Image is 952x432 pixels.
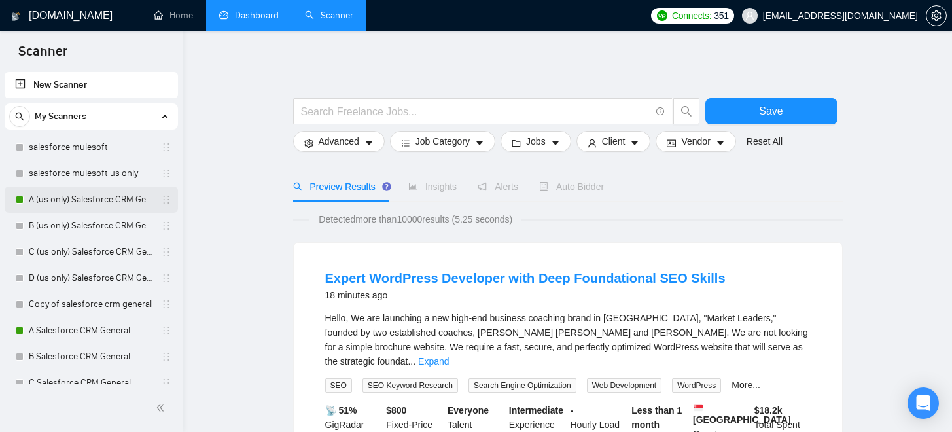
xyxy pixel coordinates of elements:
[5,72,178,98] li: New Scanner
[667,138,676,148] span: idcard
[408,182,417,191] span: area-chart
[674,105,699,117] span: search
[401,138,410,148] span: bars
[29,291,153,317] a: Copy of salesforce crm general
[29,239,153,265] a: C (us only) Salesforce CRM General
[576,131,651,152] button: userClientcaret-down
[293,131,385,152] button: settingAdvancedcaret-down
[478,181,518,192] span: Alerts
[630,138,639,148] span: caret-down
[319,134,359,149] span: Advanced
[539,182,548,191] span: robot
[11,6,20,27] img: logo
[325,287,726,303] div: 18 minutes ago
[293,182,302,191] span: search
[386,405,406,416] b: $ 800
[161,378,171,388] span: holder
[29,134,153,160] a: salesforce mulesoft
[29,370,153,396] a: C Salesforce CRM General
[408,356,415,367] span: ...
[301,103,650,120] input: Search Freelance Jobs...
[364,138,374,148] span: caret-down
[745,11,754,20] span: user
[325,313,808,367] span: Hello, We are launching a new high-end business coaching brand in [GEOGRAPHIC_DATA], "Market Lead...
[926,10,946,21] span: setting
[602,134,626,149] span: Client
[681,134,710,149] span: Vendor
[219,10,279,21] a: dashboardDashboard
[588,138,597,148] span: user
[161,351,171,362] span: holder
[29,344,153,370] a: B Salesforce CRM General
[10,112,29,121] span: search
[29,265,153,291] a: D (us only) Salesforce CRM General
[468,378,576,393] span: Search Engine Optimization
[15,72,167,98] a: New Scanner
[693,403,791,425] b: [GEOGRAPHIC_DATA]
[673,98,699,124] button: search
[304,138,313,148] span: setting
[161,142,171,153] span: holder
[29,160,153,187] a: salesforce mulesoft us only
[705,98,837,124] button: Save
[325,378,352,393] span: SEO
[161,247,171,257] span: holder
[539,181,604,192] span: Auto Bidder
[512,138,521,148] span: folder
[9,106,30,127] button: search
[501,131,571,152] button: folderJobscaret-down
[161,194,171,205] span: holder
[754,405,783,416] b: $ 18.2k
[390,131,495,152] button: barsJob Categorycaret-down
[716,138,725,148] span: caret-down
[29,187,153,213] a: A (us only) Salesforce CRM General
[526,134,546,149] span: Jobs
[161,273,171,283] span: holder
[29,213,153,239] a: B (us only) Salesforce CRM General
[161,168,171,179] span: holder
[309,212,521,226] span: Detected more than 10000 results (5.25 seconds)
[732,380,760,390] a: More...
[161,221,171,231] span: holder
[161,299,171,310] span: holder
[926,10,947,21] a: setting
[415,134,470,149] span: Job Category
[714,9,728,23] span: 351
[656,131,735,152] button: idcardVendorcaret-down
[325,405,357,416] b: 📡 51%
[29,317,153,344] a: A Salesforce CRM General
[325,271,726,285] a: Expert WordPress Developer with Deep Foundational SEO Skills
[418,356,449,367] a: Expand
[448,405,489,416] b: Everyone
[305,10,353,21] a: searchScanner
[908,387,939,419] div: Open Intercom Messenger
[694,403,703,412] img: 🇸🇬
[154,10,193,21] a: homeHome
[672,378,721,393] span: WordPress
[551,138,560,148] span: caret-down
[672,9,711,23] span: Connects:
[362,378,458,393] span: SEO Keyword Research
[408,181,457,192] span: Insights
[161,325,171,336] span: holder
[926,5,947,26] button: setting
[759,103,783,119] span: Save
[587,378,662,393] span: Web Development
[325,311,811,369] div: Hello, We are launching a new high-end business coaching brand in Singapore, "Market Leaders," fo...
[656,107,665,116] span: info-circle
[657,10,667,21] img: upwork-logo.png
[631,405,682,430] b: Less than 1 month
[478,182,487,191] span: notification
[8,42,78,69] span: Scanner
[381,181,393,192] div: Tooltip anchor
[475,138,484,148] span: caret-down
[293,181,387,192] span: Preview Results
[156,401,169,414] span: double-left
[35,103,86,130] span: My Scanners
[509,405,563,416] b: Intermediate
[571,405,574,416] b: -
[747,134,783,149] a: Reset All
